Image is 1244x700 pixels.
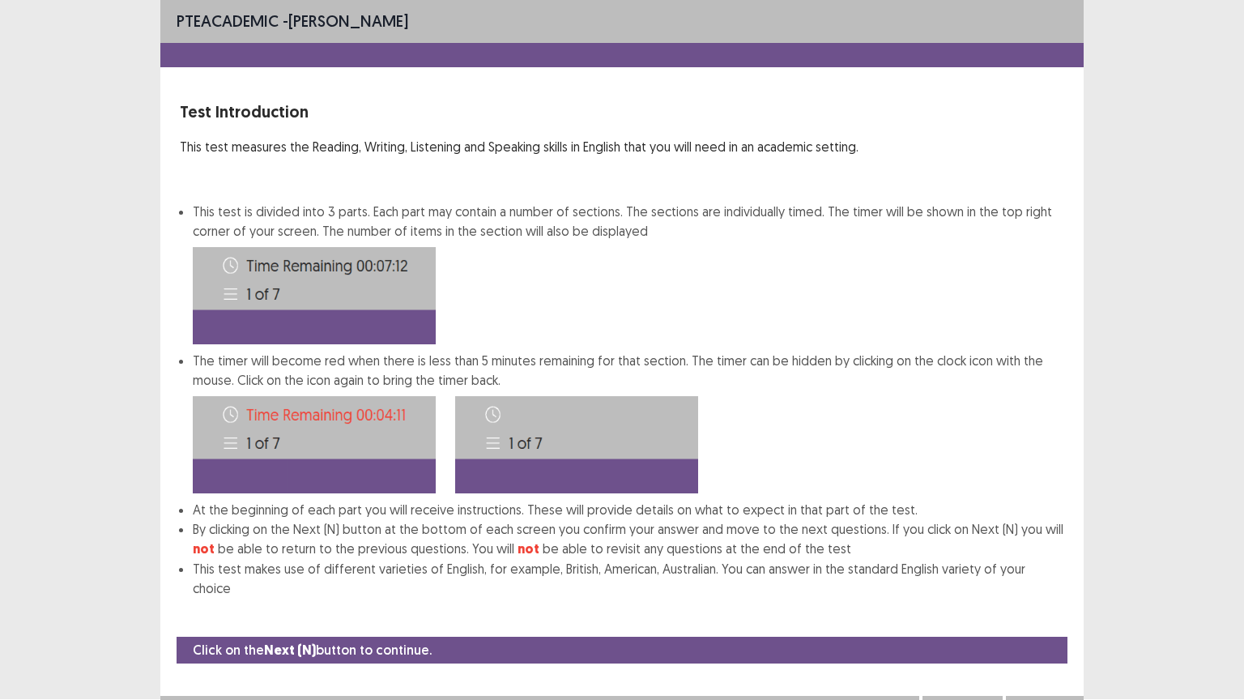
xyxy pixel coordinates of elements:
[193,247,436,344] img: Time-image
[180,137,1064,156] p: This test measures the Reading, Writing, Listening and Speaking skills in English that you will n...
[193,540,215,557] strong: not
[177,9,408,33] p: - [PERSON_NAME]
[193,396,436,493] img: Time-image
[193,519,1064,559] li: By clicking on the Next (N) button at the bottom of each screen you confirm your answer and move ...
[177,11,279,31] span: PTE academic
[193,351,1064,500] li: The timer will become red when there is less than 5 minutes remaining for that section. The timer...
[193,559,1064,598] li: This test makes use of different varieties of English, for example, British, American, Australian...
[193,202,1064,344] li: This test is divided into 3 parts. Each part may contain a number of sections. The sections are i...
[193,500,1064,519] li: At the beginning of each part you will receive instructions. These will provide details on what t...
[518,540,539,557] strong: not
[455,396,698,493] img: Time-image
[193,640,432,660] p: Click on the button to continue.
[264,642,316,659] strong: Next (N)
[180,100,1064,124] p: Test Introduction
